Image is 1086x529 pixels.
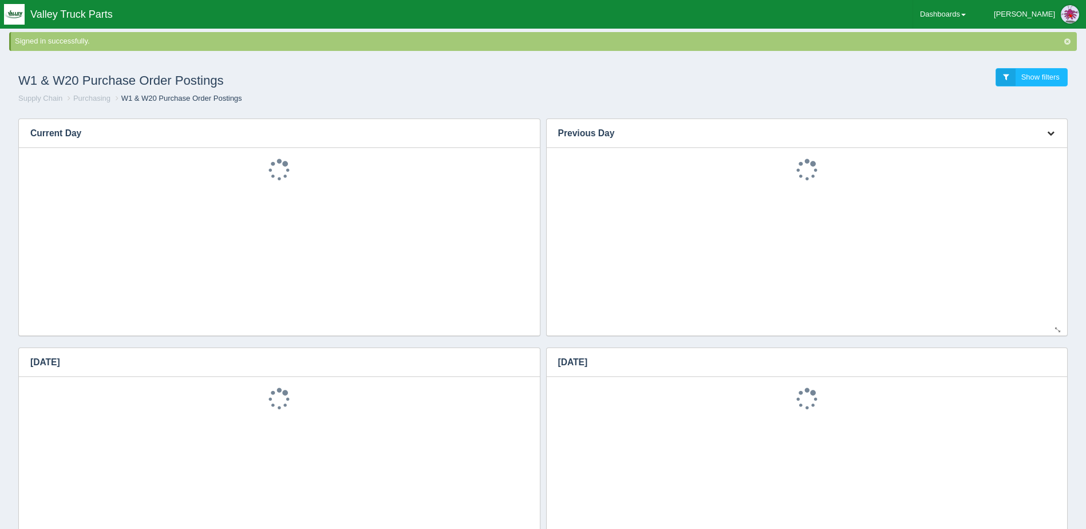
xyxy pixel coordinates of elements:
[1061,5,1079,23] img: Profile Picture
[18,94,62,102] a: Supply Chain
[4,4,25,25] img: q1blfpkbivjhsugxdrfq.png
[113,93,242,104] li: W1 & W20 Purchase Order Postings
[996,68,1068,87] a: Show filters
[19,348,523,377] h3: [DATE]
[547,348,1051,377] h3: [DATE]
[547,119,1033,148] h3: Previous Day
[1021,73,1060,81] span: Show filters
[19,119,523,148] h3: Current Day
[73,94,110,102] a: Purchasing
[18,68,543,93] h1: W1 & W20 Purchase Order Postings
[30,9,113,20] span: Valley Truck Parts
[15,36,1075,47] div: Signed in successfully.
[994,3,1055,26] div: [PERSON_NAME]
